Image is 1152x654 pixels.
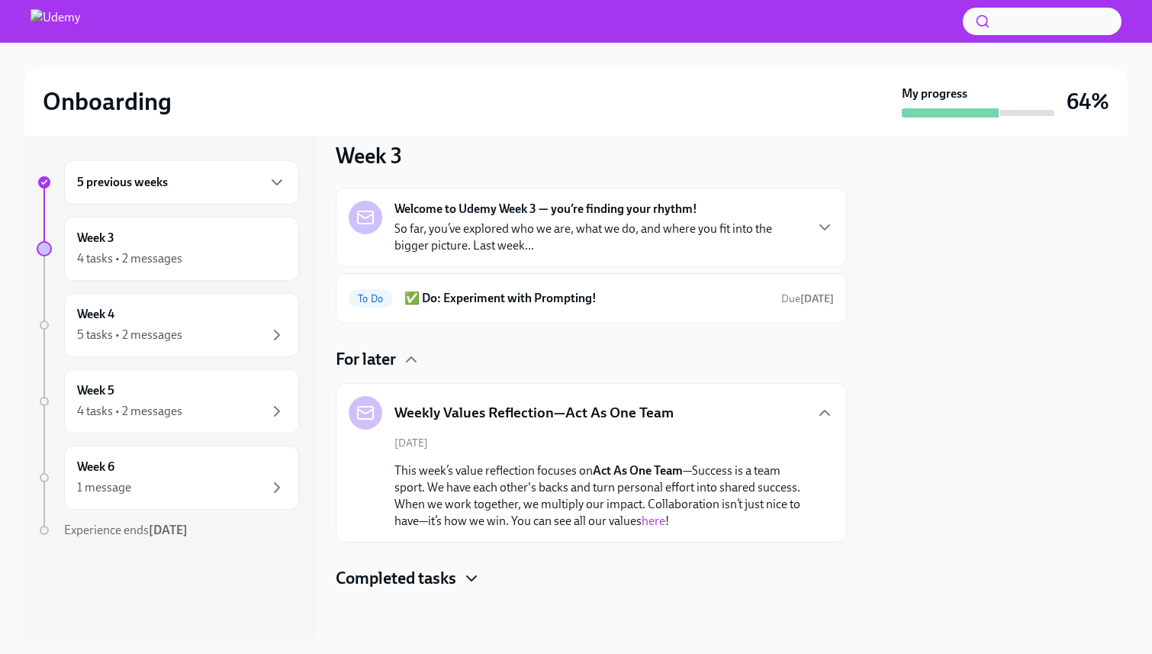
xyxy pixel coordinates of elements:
a: Week 34 tasks • 2 messages [37,217,299,281]
a: Week 45 tasks • 2 messages [37,293,299,357]
div: 4 tasks • 2 messages [77,250,182,267]
span: Due [781,292,834,305]
span: Experience ends [64,523,188,537]
span: August 30th, 2025 13:00 [781,292,834,306]
img: Udemy [31,9,80,34]
p: So far, you’ve explored who we are, what we do, and where you fit into the bigger picture. Last w... [394,221,803,254]
a: Week 54 tasks • 2 messages [37,369,299,433]
div: 1 message [77,479,131,496]
strong: Act As One Team [593,463,683,478]
h6: Week 4 [77,306,114,323]
h2: Onboarding [43,86,172,117]
h4: Completed tasks [336,567,456,590]
a: here [642,514,665,528]
p: This week’s value reflection focuses on —Success is a team sport. We have each other's backs and ... [394,462,809,530]
strong: My progress [902,85,967,102]
div: For later [336,348,847,371]
h6: Week 5 [77,382,114,399]
strong: Welcome to Udemy Week 3 — you’re finding your rhythm! [394,201,697,217]
strong: [DATE] [149,523,188,537]
h3: Week 3 [336,142,402,169]
h6: Week 6 [77,459,114,475]
h6: ✅ Do: Experiment with Prompting! [404,290,769,307]
div: 4 tasks • 2 messages [77,403,182,420]
div: Completed tasks [336,567,847,590]
h3: 64% [1067,88,1109,115]
a: To Do✅ Do: Experiment with Prompting!Due[DATE] [349,286,834,311]
h6: 5 previous weeks [77,174,168,191]
span: To Do [349,293,392,304]
h5: Weekly Values Reflection—Act As One Team [394,403,674,423]
strong: [DATE] [800,292,834,305]
span: [DATE] [394,436,428,450]
div: 5 previous weeks [64,160,299,205]
h4: For later [336,348,396,371]
a: Week 61 message [37,446,299,510]
div: 5 tasks • 2 messages [77,327,182,343]
h6: Week 3 [77,230,114,246]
